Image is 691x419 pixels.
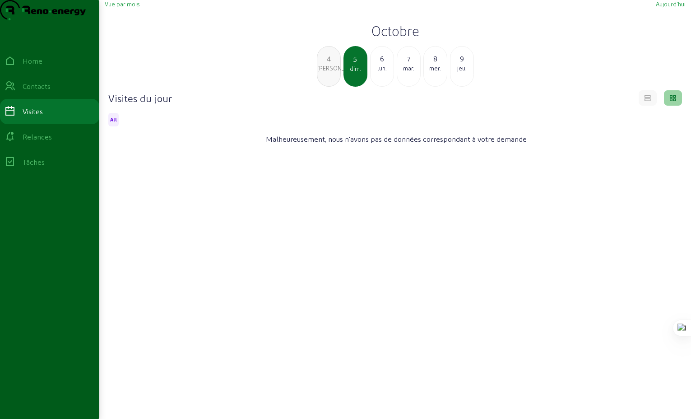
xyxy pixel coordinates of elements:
div: 8 [424,53,447,64]
span: Malheureusement, nous n'avons pas de données correspondant à votre demande [266,134,527,144]
div: 4 [317,53,340,64]
div: jeu. [450,64,473,72]
div: dim. [344,65,366,73]
h4: Visites du jour [108,92,172,104]
div: mer. [424,64,447,72]
div: Relances [23,131,52,142]
span: Vue par mois [105,0,139,7]
div: [PERSON_NAME]. [317,64,340,72]
div: lun. [371,64,394,72]
div: Visites [23,106,43,117]
h2: Octobre [105,23,686,39]
div: 9 [450,53,473,64]
div: Home [23,56,42,66]
span: All [110,116,117,123]
div: 5 [344,54,366,65]
div: Contacts [23,81,51,92]
div: mar. [397,64,420,72]
div: 7 [397,53,420,64]
span: Aujourd'hui [656,0,686,7]
div: 6 [371,53,394,64]
div: Tâches [23,157,45,168]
